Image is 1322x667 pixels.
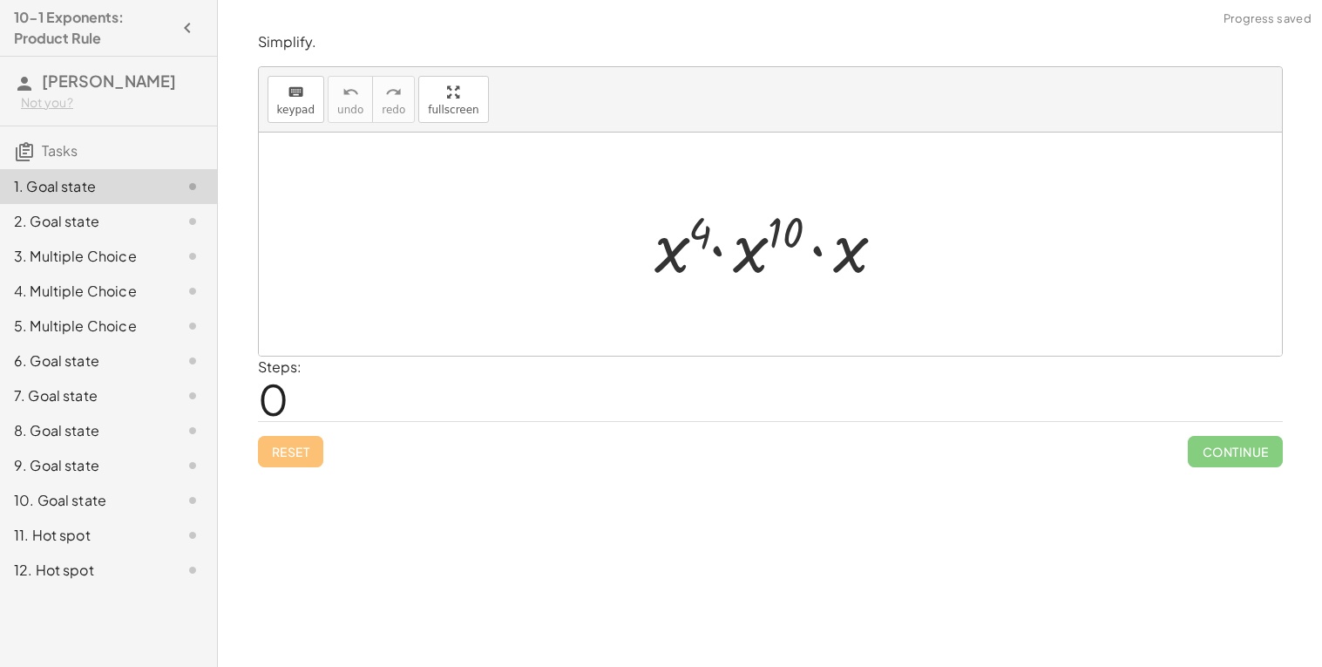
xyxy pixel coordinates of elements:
[277,104,315,116] span: keypad
[14,420,154,441] div: 8. Goal state
[14,560,154,581] div: 12. Hot spot
[258,32,1283,52] p: Simplify.
[14,7,172,49] h4: 10-1 Exponents: Product Rule
[21,94,203,112] div: Not you?
[14,455,154,476] div: 9. Goal state
[14,351,154,371] div: 6. Goal state
[382,104,405,116] span: redo
[42,141,78,160] span: Tasks
[182,490,203,511] i: Task not started.
[14,525,154,546] div: 11. Hot spot
[14,385,154,406] div: 7. Goal state
[385,82,402,103] i: redo
[182,525,203,546] i: Task not started.
[1224,10,1312,28] span: Progress saved
[14,176,154,197] div: 1. Goal state
[428,104,478,116] span: fullscreen
[268,76,325,123] button: keyboardkeypad
[288,82,304,103] i: keyboard
[328,76,373,123] button: undoundo
[342,82,359,103] i: undo
[182,211,203,232] i: Task not started.
[182,560,203,581] i: Task not started.
[258,372,288,425] span: 0
[182,316,203,337] i: Task not started.
[182,351,203,371] i: Task not started.
[337,104,363,116] span: undo
[182,420,203,441] i: Task not started.
[14,490,154,511] div: 10. Goal state
[14,211,154,232] div: 2. Goal state
[182,176,203,197] i: Task not started.
[182,246,203,267] i: Task not started.
[14,281,154,302] div: 4. Multiple Choice
[182,281,203,302] i: Task not started.
[418,76,488,123] button: fullscreen
[14,316,154,337] div: 5. Multiple Choice
[14,246,154,267] div: 3. Multiple Choice
[182,455,203,476] i: Task not started.
[42,71,176,91] span: [PERSON_NAME]
[182,385,203,406] i: Task not started.
[372,76,415,123] button: redoredo
[258,357,302,376] label: Steps:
